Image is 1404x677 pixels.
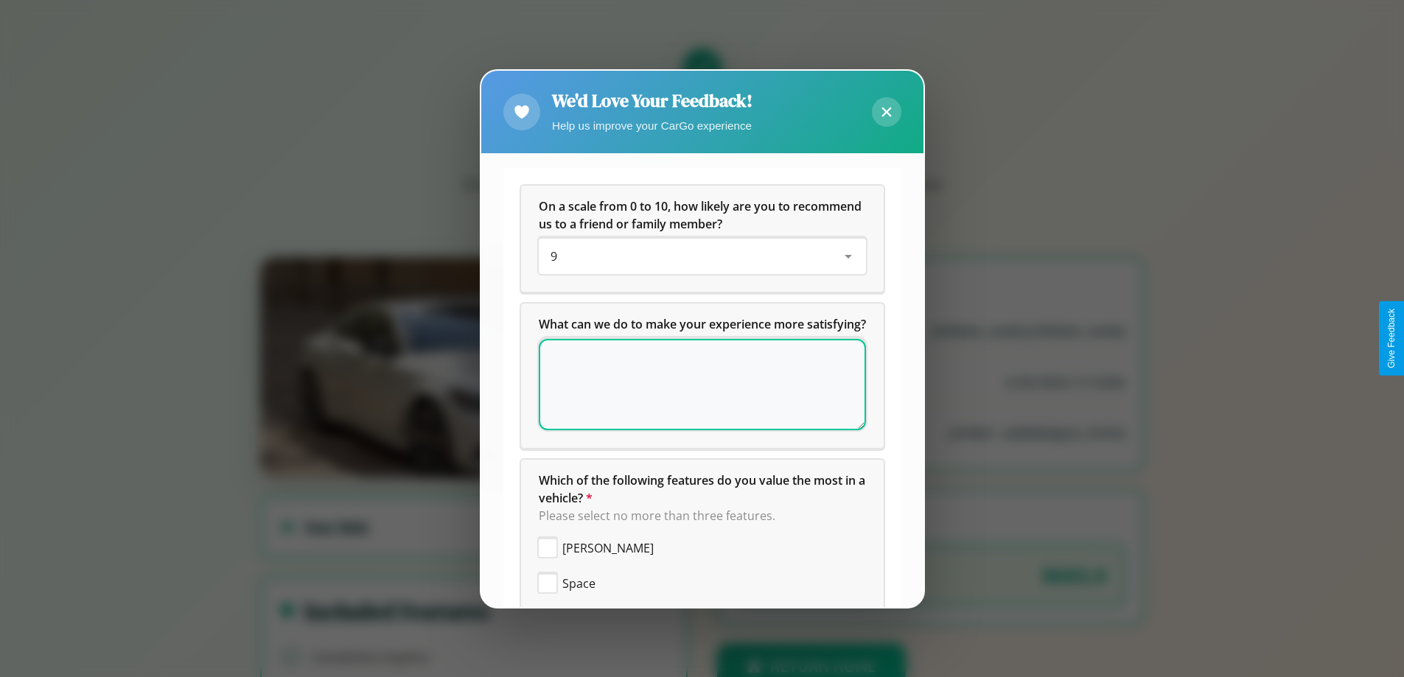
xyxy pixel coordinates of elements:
[521,186,884,292] div: On a scale from 0 to 10, how likely are you to recommend us to a friend or family member?
[539,198,865,232] span: On a scale from 0 to 10, how likely are you to recommend us to a friend or family member?
[552,116,752,136] p: Help us improve your CarGo experience
[539,472,868,506] span: Which of the following features do you value the most in a vehicle?
[539,316,866,332] span: What can we do to make your experience more satisfying?
[539,508,775,524] span: Please select no more than three features.
[1386,309,1397,368] div: Give Feedback
[551,248,557,264] span: 9
[562,575,596,592] span: Space
[552,88,752,113] h2: We'd Love Your Feedback!
[562,539,654,557] span: [PERSON_NAME]
[539,197,866,233] h5: On a scale from 0 to 10, how likely are you to recommend us to a friend or family member?
[539,239,866,274] div: On a scale from 0 to 10, how likely are you to recommend us to a friend or family member?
